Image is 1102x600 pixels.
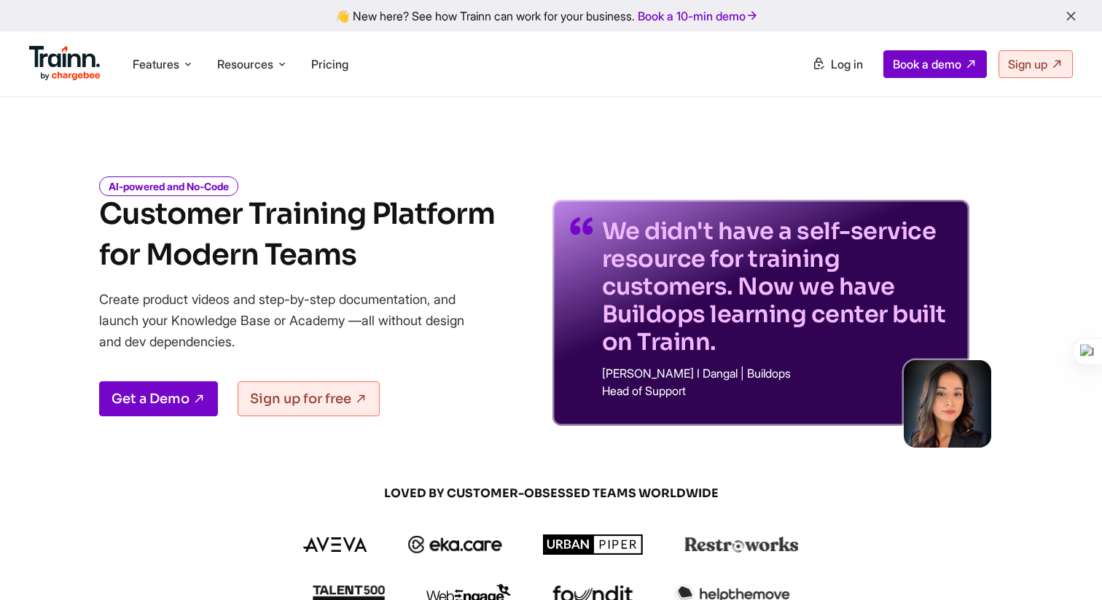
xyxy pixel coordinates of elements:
[99,194,495,276] h1: Customer Training Platform for Modern Teams
[570,217,593,235] img: quotes-purple.41a7099.svg
[543,534,644,555] img: urbanpiper logo
[893,57,961,71] span: Book a demo
[831,57,863,71] span: Log in
[602,367,952,379] p: [PERSON_NAME] I Dangal | Buildops
[99,289,485,352] p: Create product videos and step-by-step documentation, and launch your Knowledge Base or Academy —...
[217,56,273,72] span: Resources
[201,486,901,502] span: LOVED BY CUSTOMER-OBSESSED TEAMS WORLDWIDE
[9,9,1093,23] div: 👋 New here? See how Trainn can work for your business.
[29,46,101,81] img: Trainn Logo
[602,217,952,356] p: We didn't have a self-service resource for training customers. Now we have Buildops learning cent...
[99,381,218,416] a: Get a Demo
[303,537,367,552] img: aveva logo
[133,56,179,72] span: Features
[904,360,991,448] img: sabina-buildops.d2e8138.png
[408,536,503,553] img: ekacare logo
[99,176,238,196] i: AI-powered and No-Code
[999,50,1073,78] a: Sign up
[635,6,762,26] a: Book a 10-min demo
[684,537,799,553] img: restroworks logo
[238,381,380,416] a: Sign up for free
[311,57,348,71] a: Pricing
[883,50,987,78] a: Book a demo
[803,51,872,77] a: Log in
[1008,57,1047,71] span: Sign up
[602,385,952,397] p: Head of Support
